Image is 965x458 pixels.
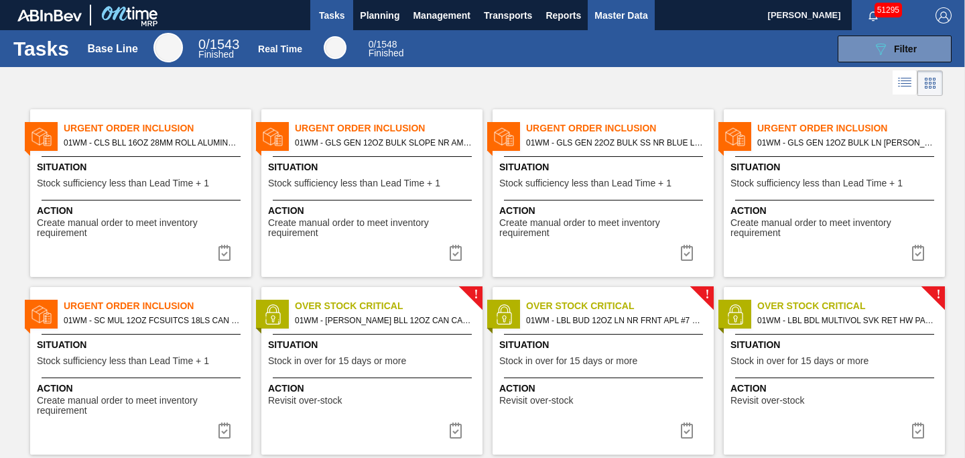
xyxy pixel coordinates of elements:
span: Situation [37,160,248,174]
button: icon-task complete [902,239,934,266]
img: icon-task complete [910,422,926,439]
div: Card Vision [917,70,943,96]
span: 01WM - GLS GEN 22OZ BULK SS NR BLUE LS BUD LIGHT PLATINUM [526,135,703,150]
span: Action [268,382,479,396]
span: 0 [198,37,206,52]
span: Action [37,204,248,218]
div: Base Line [198,39,239,59]
span: Stock sufficiency less than Lead Time + 1 [268,178,440,188]
span: 01WM - SC MUL 12OZ FCSUITCS 18LS CAN SLEEK SUMMER PROMO [64,313,241,328]
span: Situation [730,338,942,352]
span: Urgent Order Inclusion [526,121,714,135]
span: Over Stock Critical [295,299,482,313]
span: 01WM - CLS BLL 16OZ 28MM ROLL ALUMINUM BOTTLE,RECLOSEABLE [64,135,241,150]
span: Over Stock Critical [757,299,945,313]
img: icon-task complete [216,245,233,261]
span: Stock sufficiency less than Lead Time + 1 [37,356,209,366]
div: Real Time [324,36,346,59]
span: Revisit over-stock [268,396,342,406]
span: / 1543 [198,37,239,52]
span: Action [499,204,710,218]
div: Real Time [258,44,302,54]
span: Stock in over for 15 days or more [499,356,637,366]
span: Create manual order to meet inventory requirement [37,396,248,416]
button: icon-task complete [208,239,241,266]
button: icon-task complete [440,417,472,444]
h1: Tasks [13,41,69,56]
span: Create manual order to meet inventory requirement [499,218,710,239]
span: Create manual order to meet inventory requirement [268,218,479,239]
span: Stock in over for 15 days or more [268,356,406,366]
span: 01WM - GLS GEN 12OZ BULK SLOPE NR AMBER LS [295,135,472,150]
span: Urgent Order Inclusion [64,299,251,313]
span: Master Data [594,7,647,23]
img: TNhmsLtSVTkK8tSr43FrP2fwEKptu5GPRR3wAAAABJRU5ErkJggg== [17,9,82,21]
img: Logout [936,7,952,23]
span: Stock sufficiency less than Lead Time + 1 [37,178,209,188]
img: icon-task complete [679,422,695,439]
span: Situation [499,338,710,352]
div: Complete task: 7019093 [902,239,934,266]
span: Tasks [317,7,346,23]
span: ! [705,290,709,300]
span: 01WM - CARR BLL 12OZ CAN CAN PK 12/12 SLIM [295,313,472,328]
span: Reports [545,7,581,23]
span: / 1548 [369,39,397,50]
span: Situation [37,338,248,352]
span: Revisit over-stock [730,396,804,406]
span: Action [499,382,710,396]
img: status [494,304,514,325]
button: icon-task complete [208,417,241,444]
span: Situation [268,160,479,174]
span: Stock in over for 15 days or more [730,356,868,366]
div: Complete task: 7019092 [671,239,703,266]
span: Management [413,7,470,23]
div: Complete task: 7019040 [208,239,241,266]
span: Situation [730,160,942,174]
img: status [31,304,52,325]
span: Planning [360,7,399,23]
span: Situation [499,160,710,174]
img: icon-task complete [910,245,926,261]
img: icon-task complete [679,245,695,261]
img: status [725,127,745,147]
span: ! [936,290,940,300]
div: List Vision [893,70,917,96]
div: Base Line [87,43,138,55]
span: Transports [484,7,532,23]
img: status [725,304,745,325]
span: Filter [894,44,917,54]
img: icon-task complete [448,245,464,261]
button: icon-task complete [902,417,934,444]
div: Complete task: 7019084 [440,239,472,266]
div: Complete task: 7018385 [440,417,472,444]
span: Urgent Order Inclusion [64,121,251,135]
span: 01WM - LBL BDL MULTIVOL SVK RET HW PAPER #3 [757,313,934,328]
img: status [31,127,52,147]
span: Revisit over-stock [499,396,573,406]
span: Action [730,204,942,218]
span: 51295 [875,3,902,17]
img: status [494,127,514,147]
span: Stock sufficiency less than Lead Time + 1 [730,178,903,188]
span: 01WM - GLS GEN 12OZ BULK LN NR FLINT LS [757,135,934,150]
div: Complete task: 7018397 [902,417,934,444]
button: Notifications [852,6,895,25]
div: Complete task: 7019126 [208,417,241,444]
span: Over Stock Critical [526,299,714,313]
span: Urgent Order Inclusion [757,121,945,135]
button: icon-task complete [671,239,703,266]
span: Action [37,382,248,396]
span: Create manual order to meet inventory requirement [730,218,942,239]
span: ! [474,290,478,300]
span: 0 [369,39,374,50]
button: icon-task complete [440,239,472,266]
div: Base Line [153,33,183,62]
span: Stock sufficiency less than Lead Time + 1 [499,178,671,188]
span: Finished [198,49,234,60]
img: status [263,127,283,147]
span: Situation [268,338,479,352]
img: status [263,304,283,325]
button: Filter [838,36,952,62]
span: 01WM - LBL BUD 12OZ LN NR FRNT APL #7 NAC 2 MIL SACMI [526,313,703,328]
